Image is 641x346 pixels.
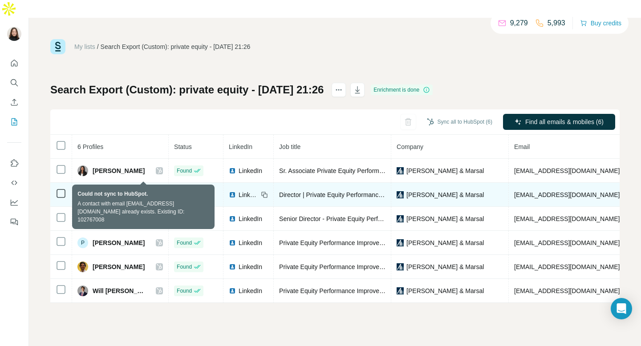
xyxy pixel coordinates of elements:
button: Search [7,75,21,91]
img: company-logo [397,191,404,198]
div: Open Intercom Messenger [611,298,632,319]
p: 9,279 [510,18,528,28]
img: LinkedIn logo [229,215,236,222]
span: Senior Director - Private Equity Performance Improvement [279,215,440,222]
span: [PERSON_NAME] [93,262,145,271]
button: Buy credits [580,17,621,29]
span: Email [514,143,530,150]
li: / [97,42,99,51]
span: Private Equity Performance Improvement [279,239,393,246]
button: Dashboard [7,194,21,210]
span: Found [177,287,192,295]
span: Will [PERSON_NAME] [93,286,147,295]
img: company-logo [397,263,404,270]
span: LinkedIn [239,190,258,199]
span: [PERSON_NAME] [93,238,145,247]
div: Enrichment is done [371,84,433,95]
span: [EMAIL_ADDRESS][DOMAIN_NAME] [514,167,620,174]
span: LinkedIn [239,286,262,295]
span: Find all emails & mobiles (6) [525,117,604,126]
img: LinkedIn logo [229,287,236,294]
span: Private Equity Performance Improvement [279,263,393,270]
div: Search Export (Custom): private equity - [DATE] 21:26 [101,42,251,51]
span: Job title [279,143,300,150]
span: [EMAIL_ADDRESS][DOMAIN_NAME] [514,215,620,222]
span: Found [177,215,192,223]
button: actions [332,83,346,97]
img: company-logo [397,215,404,222]
span: [PERSON_NAME] & Marsal [406,262,484,271]
img: LinkedIn logo [229,191,236,198]
span: Found [177,263,192,271]
span: [PERSON_NAME] & Marsal [406,214,484,223]
span: Found [177,239,192,247]
span: [PERSON_NAME] [93,214,145,223]
img: Avatar [77,165,88,176]
span: LinkedIn [239,238,262,247]
img: Avatar [7,27,21,41]
img: LinkedIn logo [229,239,236,246]
button: My lists [7,114,21,130]
span: [EMAIL_ADDRESS][DOMAIN_NAME] [514,263,620,270]
a: My lists [74,43,95,50]
button: Use Surfe API [7,175,21,191]
span: [EMAIL_ADDRESS][DOMAIN_NAME] [514,287,620,294]
span: LinkedIn [239,166,262,175]
span: Found [177,167,192,175]
img: company-logo [397,287,404,294]
img: Avatar [77,262,88,272]
span: [PERSON_NAME] & Marsal [406,286,484,295]
span: [PERSON_NAME] [93,190,145,199]
div: P [77,237,88,248]
span: [PERSON_NAME] & Marsal [406,166,484,175]
button: Sync all to HubSpot (6) [421,115,499,129]
img: Avatar [77,189,88,200]
button: Feedback [7,214,21,230]
img: company-logo [397,167,404,174]
h1: Search Export (Custom): private equity - [DATE] 21:26 [50,83,324,97]
button: Find all emails & mobiles (6) [503,114,615,130]
span: [PERSON_NAME] [93,166,145,175]
span: Director | Private Equity Performance Improvement (PEPI) Practice [279,191,464,198]
span: [PERSON_NAME] & Marsal [406,238,484,247]
img: Avatar [77,213,88,224]
img: company-logo [397,239,404,246]
span: Found [177,191,192,199]
img: LinkedIn logo [229,167,236,174]
span: [EMAIL_ADDRESS][DOMAIN_NAME] [514,191,620,198]
span: Private Equity Performance Improvement Analyst [279,287,415,294]
span: [EMAIL_ADDRESS][DOMAIN_NAME] [514,239,620,246]
span: LinkedIn [229,143,252,150]
button: Enrich CSV [7,94,21,110]
span: LinkedIn [239,262,262,271]
span: [PERSON_NAME] & Marsal [406,190,484,199]
p: 5,993 [548,18,565,28]
img: Surfe Logo [50,39,65,54]
span: Status [174,143,192,150]
span: LinkedIn [239,214,262,223]
span: Company [397,143,423,150]
span: 6 Profiles [77,143,103,150]
img: Avatar [77,286,88,296]
button: Use Surfe on LinkedIn [7,155,21,171]
button: Quick start [7,55,21,71]
span: Sr. Associate Private Equity Performance Improvement [279,167,431,174]
img: LinkedIn logo [229,263,236,270]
